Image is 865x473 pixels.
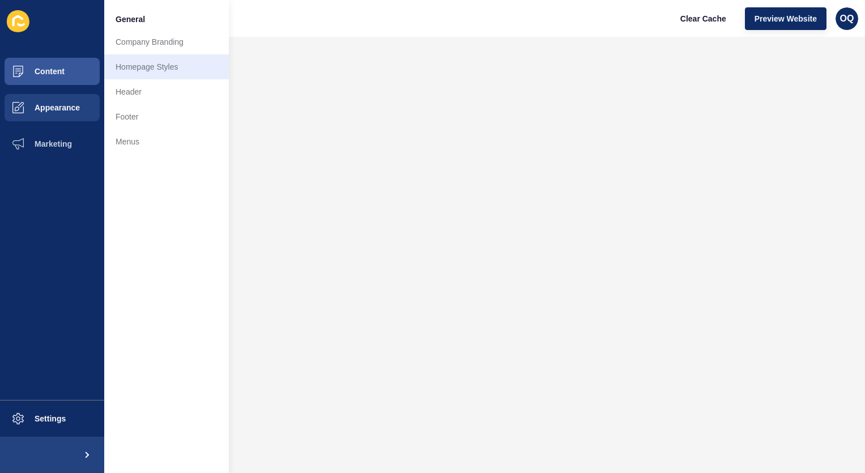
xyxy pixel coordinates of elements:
a: Company Branding [104,29,229,54]
span: OQ [840,13,854,24]
a: Footer [104,104,229,129]
a: Header [104,79,229,104]
span: Clear Cache [680,13,726,24]
a: Homepage Styles [104,54,229,79]
span: General [116,14,145,25]
span: Preview Website [755,13,817,24]
button: Preview Website [745,7,826,30]
button: Clear Cache [671,7,736,30]
a: Menus [104,129,229,154]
